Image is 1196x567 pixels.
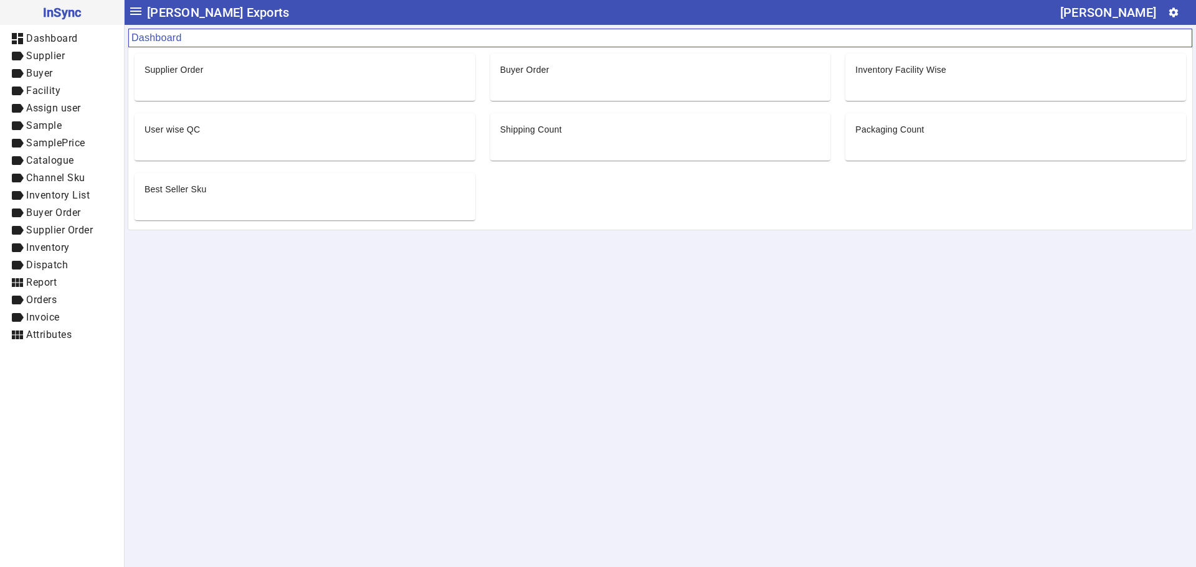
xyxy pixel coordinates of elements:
mat-icon: label [10,118,25,133]
mat-icon: label [10,66,25,81]
mat-icon: label [10,83,25,98]
mat-icon: label [10,49,25,63]
span: Supplier [26,50,65,62]
span: Catalogue [26,154,74,166]
span: Assign user [26,102,81,114]
span: SamplePrice [26,137,85,149]
mat-icon: label [10,223,25,238]
span: Sample [26,119,62,131]
mat-card-header: Best Seller Sku [135,173,475,195]
span: Buyer Order [26,207,81,218]
mat-icon: label [10,188,25,203]
mat-icon: label [10,258,25,273]
span: Facility [26,85,60,96]
span: InSync [10,2,114,22]
mat-icon: label [10,171,25,185]
mat-card-header: Inventory Facility Wise [845,54,1186,76]
span: [PERSON_NAME] Exports [147,2,289,22]
mat-icon: settings [1168,7,1179,18]
mat-icon: menu [128,4,143,19]
mat-card-header: Buyer Order [490,54,831,76]
span: Buyer [26,67,53,79]
mat-icon: label [10,310,25,325]
mat-card-header: Shipping Count [490,113,831,136]
mat-icon: label [10,136,25,151]
mat-icon: label [10,240,25,255]
mat-card-header: User wise QC [135,113,475,136]
span: Dashboard [26,32,78,44]
mat-icon: view_module [10,275,25,290]
span: Supplier Order [26,224,93,236]
mat-icon: label [10,293,25,307]
mat-icon: view_module [10,327,25,342]
mat-icon: label [10,205,25,220]
mat-icon: dashboard [10,31,25,46]
span: Report [26,276,57,288]
mat-icon: label [10,153,25,168]
mat-card-header: Packaging Count [845,113,1186,136]
span: Attributes [26,329,72,340]
mat-icon: label [10,101,25,116]
span: Invoice [26,311,60,323]
mat-card-header: Supplier Order [135,54,475,76]
span: Inventory List [26,189,90,201]
mat-card-header: Dashboard [128,29,1192,47]
div: [PERSON_NAME] [1060,2,1156,22]
span: Inventory [26,241,70,253]
span: Dispatch [26,259,68,271]
span: Orders [26,294,57,306]
span: Channel Sku [26,172,85,184]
